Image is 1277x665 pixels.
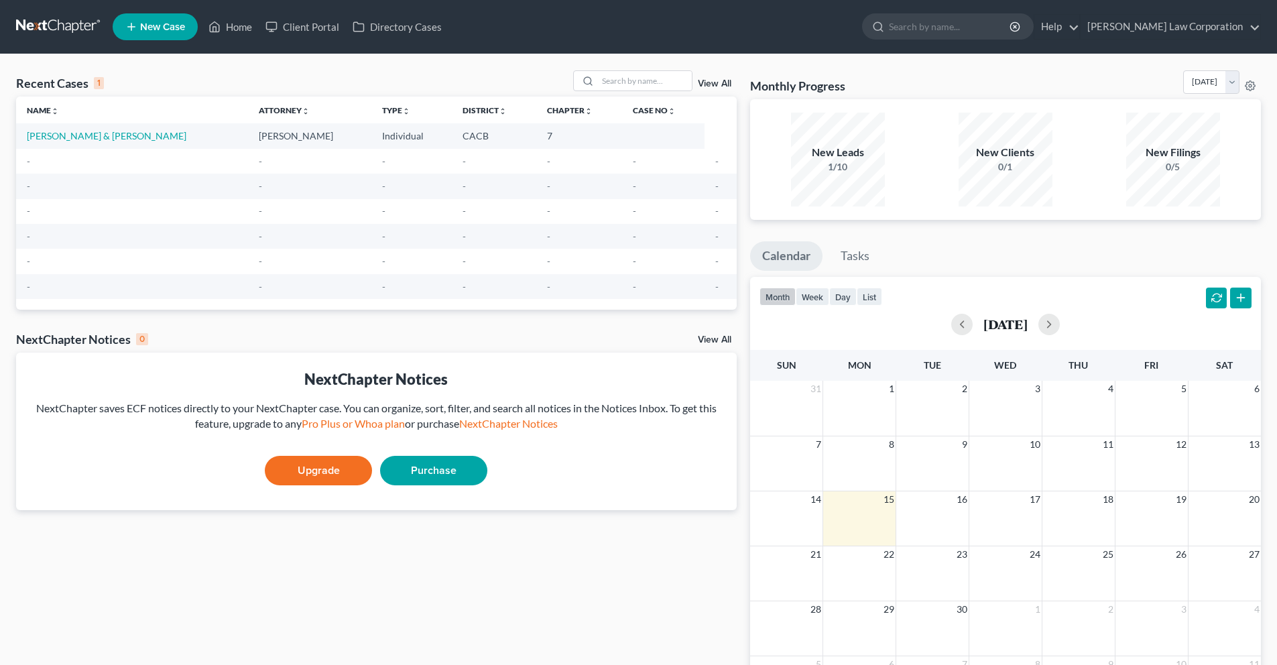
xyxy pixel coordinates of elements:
[1101,546,1115,562] span: 25
[452,123,536,148] td: CACB
[140,22,185,32] span: New Case
[814,436,823,452] span: 7
[547,281,550,292] span: -
[380,456,487,485] a: Purchase
[547,180,550,192] span: -
[382,255,385,267] span: -
[259,205,262,217] span: -
[1034,15,1079,39] a: Help
[809,546,823,562] span: 21
[1253,601,1261,617] span: 4
[829,288,857,306] button: day
[829,241,881,271] a: Tasks
[598,71,692,90] input: Search by name...
[536,123,622,148] td: 7
[302,107,310,115] i: unfold_more
[259,281,262,292] span: -
[463,156,466,167] span: -
[27,105,59,115] a: Nameunfold_more
[1101,436,1115,452] span: 11
[136,333,148,345] div: 0
[27,369,726,389] div: NextChapter Notices
[547,255,550,267] span: -
[698,79,731,88] a: View All
[955,601,969,617] span: 30
[959,145,1052,160] div: New Clients
[633,281,636,292] span: -
[882,491,896,507] span: 15
[857,288,882,306] button: list
[715,205,719,217] span: -
[888,436,896,452] span: 8
[302,417,405,430] a: Pro Plus or Whoa plan
[1248,436,1261,452] span: 13
[1174,436,1188,452] span: 12
[1107,601,1115,617] span: 2
[463,281,466,292] span: -
[1174,546,1188,562] span: 26
[759,288,796,306] button: month
[1034,381,1042,397] span: 3
[382,281,385,292] span: -
[1174,491,1188,507] span: 19
[547,105,593,115] a: Chapterunfold_more
[633,180,636,192] span: -
[1253,381,1261,397] span: 6
[1126,160,1220,174] div: 0/5
[27,156,30,167] span: -
[750,241,823,271] a: Calendar
[698,335,731,345] a: View All
[715,281,719,292] span: -
[994,359,1016,371] span: Wed
[382,231,385,242] span: -
[27,130,186,141] a: [PERSON_NAME] & [PERSON_NAME]
[463,231,466,242] span: -
[1101,491,1115,507] span: 18
[715,231,719,242] span: -
[796,288,829,306] button: week
[27,401,726,432] div: NextChapter saves ECF notices directly to your NextChapter case. You can organize, sort, filter, ...
[882,546,896,562] span: 22
[259,255,262,267] span: -
[1069,359,1088,371] span: Thu
[668,107,676,115] i: unfold_more
[259,15,346,39] a: Client Portal
[51,107,59,115] i: unfold_more
[27,180,30,192] span: -
[882,601,896,617] span: 29
[959,160,1052,174] div: 0/1
[791,145,885,160] div: New Leads
[809,601,823,617] span: 28
[961,436,969,452] span: 9
[1081,15,1260,39] a: [PERSON_NAME] Law Corporation
[1028,436,1042,452] span: 10
[382,156,385,167] span: -
[1231,619,1264,652] iframe: Intercom live chat
[1180,601,1188,617] span: 3
[633,156,636,167] span: -
[27,231,30,242] span: -
[1028,546,1042,562] span: 24
[463,205,466,217] span: -
[983,317,1028,331] h2: [DATE]
[715,156,719,167] span: -
[463,105,507,115] a: Districtunfold_more
[1248,546,1261,562] span: 27
[955,491,969,507] span: 16
[633,231,636,242] span: -
[382,105,410,115] a: Typeunfold_more
[463,180,466,192] span: -
[346,15,448,39] a: Directory Cases
[1144,359,1158,371] span: Fri
[27,255,30,267] span: -
[259,105,310,115] a: Attorneyunfold_more
[750,78,845,94] h3: Monthly Progress
[16,331,148,347] div: NextChapter Notices
[633,105,676,115] a: Case Nounfold_more
[1180,381,1188,397] span: 5
[889,14,1012,39] input: Search by name...
[585,107,593,115] i: unfold_more
[382,180,385,192] span: -
[791,160,885,174] div: 1/10
[961,381,969,397] span: 2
